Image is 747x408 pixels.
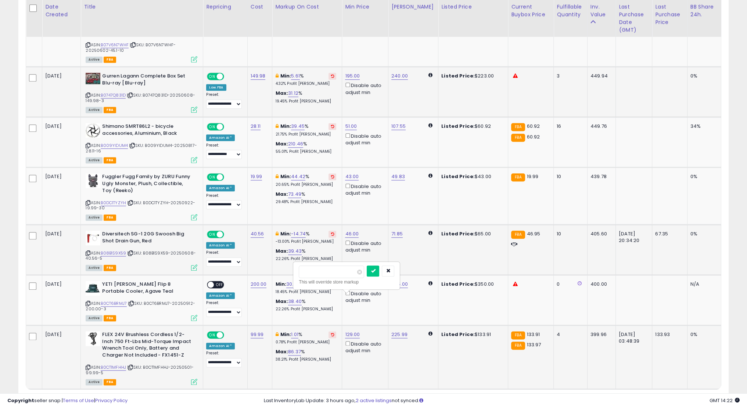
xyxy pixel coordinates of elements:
[45,173,75,180] div: [DATE]
[690,123,715,130] div: 34%
[275,298,288,305] b: Max:
[104,315,116,321] span: FBA
[428,73,432,77] i: Calculated using Dynamic Max Price.
[86,379,103,385] span: All listings currently available for purchase on Amazon
[511,342,525,350] small: FBA
[441,230,475,237] b: Listed Price:
[345,72,360,80] a: 195.00
[590,231,610,237] div: 405.60
[590,3,613,18] div: Inv. value
[275,99,336,104] p: 19.45% Profit [PERSON_NAME]
[84,3,200,11] div: Title
[690,331,715,338] div: 0%
[86,265,103,271] span: All listings currently available for purchase on Amazon
[104,157,116,163] span: FBA
[102,331,191,360] b: FLEX 24V Brushless Cordless 1/2-Inch 750 Ft-Lbs Mid-Torque Impact Wrench Tool Only, Battery and C...
[206,134,235,141] div: Amazon AI *
[557,331,582,338] div: 4
[710,397,740,404] span: 2025-10-7 14:22 GMT
[251,123,261,130] a: 28.11
[590,73,610,79] div: 449.94
[275,239,336,244] p: -13.00% Profit [PERSON_NAME]
[86,331,100,346] img: 312wrInnrUL._SL40_.jpg
[280,173,291,180] b: Min:
[391,3,435,11] div: [PERSON_NAME]
[275,173,336,187] div: %
[206,185,235,191] div: Amazon AI *
[655,3,684,26] div: Last Purchase Price
[527,173,539,180] span: 19.99
[275,123,336,137] div: %
[441,281,502,288] div: $350.00
[223,231,235,238] span: OFF
[527,341,541,348] span: 133.97
[63,397,94,404] a: Terms of Use
[275,289,336,295] p: 18.45% Profit [PERSON_NAME]
[690,3,718,18] div: BB Share 24h.
[288,90,298,97] a: 31.12
[280,123,291,130] b: Min:
[104,107,116,113] span: FBA
[251,72,266,80] a: 149.98
[275,348,288,355] b: Max:
[391,281,408,288] a: 345.00
[86,315,103,321] span: All listings currently available for purchase on Amazon
[391,173,405,180] a: 49.83
[441,173,502,180] div: $43.00
[288,248,302,255] a: 39.43
[86,173,197,220] div: ASIN:
[214,282,226,288] span: OFF
[288,298,302,305] a: 38.40
[275,340,336,345] p: 0.78% Profit [PERSON_NAME]
[251,173,262,180] a: 19.99
[101,200,126,206] a: B0DC1TYZYH
[280,230,291,237] b: Min:
[557,73,582,79] div: 3
[45,281,75,288] div: [DATE]
[280,331,291,338] b: Min:
[511,123,525,131] small: FBA
[345,289,383,304] div: Disable auto adjust min
[590,173,610,180] div: 439.78
[441,281,475,288] b: Listed Price:
[441,123,475,130] b: Listed Price:
[7,397,128,404] div: seller snap | |
[45,231,75,237] div: [DATE]
[275,132,336,137] p: 21.75% Profit [PERSON_NAME]
[291,123,305,130] a: 39.45
[511,3,550,18] div: Current Buybox Price
[690,173,715,180] div: 0%
[208,124,217,130] span: ON
[275,307,336,312] p: 22.26% Profit [PERSON_NAME]
[45,3,78,18] div: Date Created
[86,300,195,311] span: | SKU: B0CT6BRMJ7-20250912-200.00-3
[101,42,129,48] a: B07V6N7WHF
[275,73,336,86] div: %
[590,281,610,288] div: 400.00
[527,133,540,140] span: 60.92
[86,281,100,296] img: 41Mj3zynypL._SL40_.jpg
[275,191,288,198] b: Max:
[86,73,197,112] div: ASIN:
[557,123,582,130] div: 16
[299,278,394,286] div: This will override store markup
[208,73,217,80] span: ON
[590,123,610,130] div: 449.76
[206,292,235,299] div: Amazon AI *
[275,90,336,104] div: %
[441,331,475,338] b: Listed Price:
[291,331,298,338] a: 1.01
[345,239,383,253] div: Disable auto adjust min
[441,73,502,79] div: $223.00
[275,199,336,205] p: 29.48% Profit [PERSON_NAME]
[86,250,196,261] span: | SKU: B08B1S9X59-20250608-40.56-5
[102,281,191,296] b: YETI [PERSON_NAME] Flip 8 Portable Cooler, Agave Teal
[101,92,126,98] a: B0747Q831D
[441,72,475,79] b: Listed Price:
[102,73,191,88] b: Gurren Lagann Complete Box Set Blu-ray [Blu-ray]
[223,124,235,130] span: OFF
[275,281,286,288] b: Min:
[223,174,235,180] span: OFF
[331,74,334,78] i: Revert to store-level Min Markup
[345,173,359,180] a: 43.00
